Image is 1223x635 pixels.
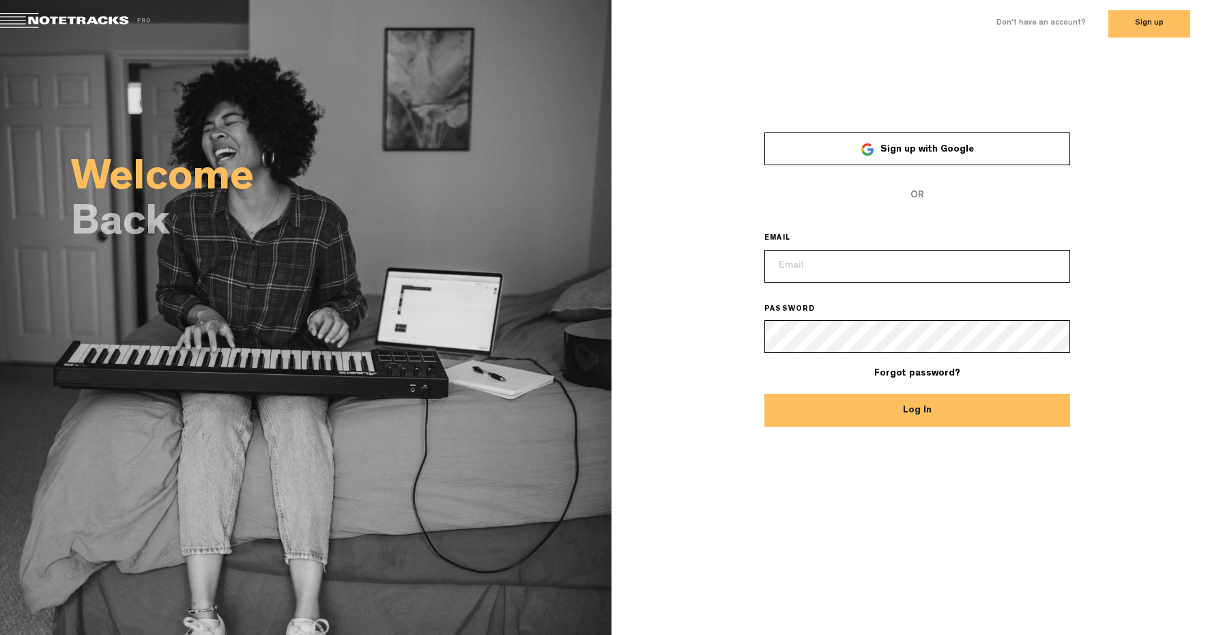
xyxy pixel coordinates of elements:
span: Sign up with Google [880,145,974,154]
input: Email [764,250,1070,283]
label: EMAIL [764,234,809,244]
h2: Welcome [71,161,611,199]
a: Forgot password? [874,369,960,378]
button: Log In [764,394,1070,427]
label: PASSWORD [764,305,835,315]
h2: Back [71,206,611,244]
button: Sign up [1108,10,1190,38]
span: OR [764,179,1070,212]
label: Don't have an account? [996,18,1086,29]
